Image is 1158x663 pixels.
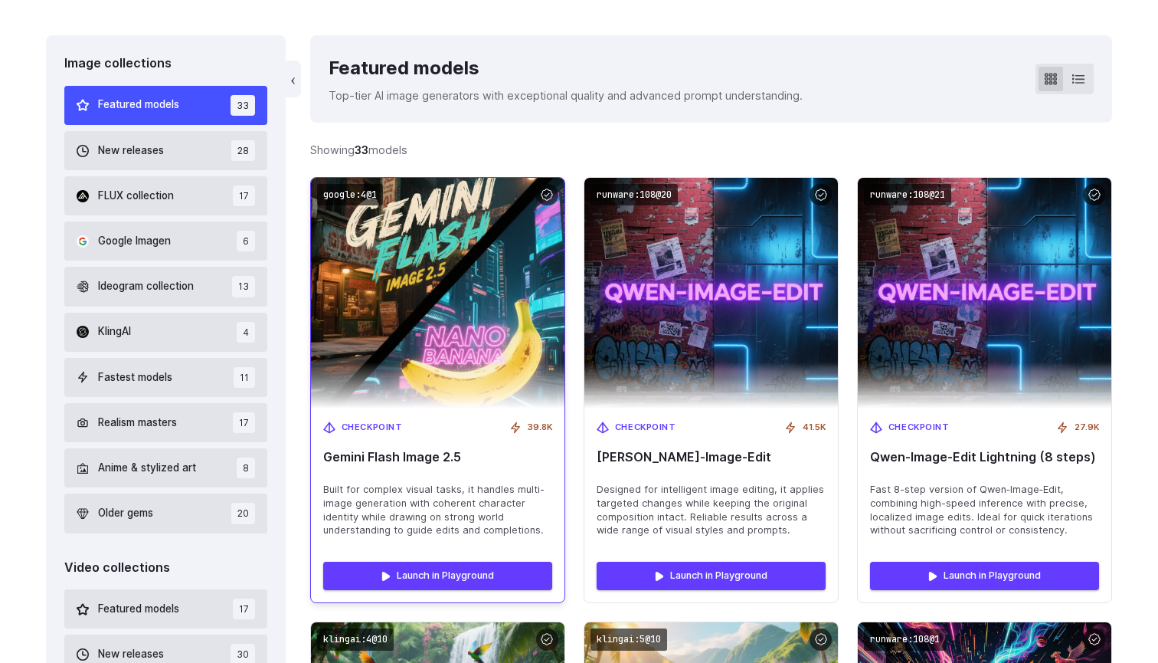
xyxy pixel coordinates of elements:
[98,415,177,432] span: Realism masters
[584,178,838,409] img: Qwen‑Image‑Edit
[286,61,301,97] button: ‹
[98,646,164,663] span: New releases
[870,450,1099,464] span: Qwen‑Image‑Edit Lightning (8 steps)
[597,483,826,538] span: Designed for intelligent image editing, it applies targeted changes while keeping the original co...
[98,505,153,522] span: Older gems
[98,188,174,205] span: FLUX collection
[237,458,255,478] span: 8
[233,185,255,206] span: 17
[64,313,267,352] button: KlingAI 4
[870,483,1099,538] span: Fast 8-step version of Qwen‑Image‑Edit, combining high-speed inference with precise, localized im...
[317,184,383,206] code: google:4@1
[888,421,950,435] span: Checkpoint
[615,421,676,435] span: Checkpoint
[234,367,255,388] span: 11
[597,562,826,589] a: Launch in Playground
[864,184,951,206] code: runware:108@21
[64,176,267,215] button: FLUX collection 17
[64,558,267,578] div: Video collections
[233,599,255,619] span: 17
[64,589,267,629] button: Featured models 17
[858,178,1111,409] img: Qwen‑Image‑Edit Lightning (8 steps)
[98,601,179,618] span: Featured models
[64,267,267,306] button: Ideogram collection 13
[64,403,267,442] button: Realism masters 17
[98,278,194,295] span: Ideogram collection
[64,448,267,487] button: Anime & stylized art 8
[98,233,171,250] span: Google Imagen
[323,562,552,589] a: Launch in Playground
[317,629,394,651] code: klingai:4@10
[98,97,179,113] span: Featured models
[231,140,255,161] span: 28
[528,421,552,435] span: 39.8K
[98,143,164,159] span: New releases
[590,184,678,206] code: runware:108@20
[64,222,267,261] button: Google Imagen 6
[64,131,267,170] button: New releases 28
[233,412,255,433] span: 17
[323,450,552,464] span: Gemini Flash Image 2.5
[98,460,196,477] span: Anime & stylized art
[590,629,667,651] code: klingai:5@10
[98,369,172,386] span: Fastest models
[1075,421,1099,435] span: 27.9K
[64,358,267,397] button: Fastest models 11
[323,483,552,538] span: Built for complex visual tasks, it handles multi-image generation with coherent character identit...
[342,421,403,435] span: Checkpoint
[237,322,255,343] span: 4
[329,87,803,104] p: Top-tier AI image generators with exceptional quality and advanced prompt understanding.
[231,95,255,116] span: 33
[298,166,577,420] img: Gemini Flash Image 2.5
[64,54,267,74] div: Image collections
[329,54,803,83] div: Featured models
[597,450,826,464] span: [PERSON_NAME]‑Image‑Edit
[232,276,255,297] span: 13
[864,629,946,651] code: runware:108@1
[310,141,407,159] div: Showing models
[355,143,368,156] strong: 33
[803,421,826,435] span: 41.5K
[237,231,255,251] span: 6
[98,323,131,340] span: KlingAI
[870,562,1099,589] a: Launch in Playground
[64,86,267,125] button: Featured models 33
[64,494,267,533] button: Older gems 20
[231,503,255,524] span: 20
